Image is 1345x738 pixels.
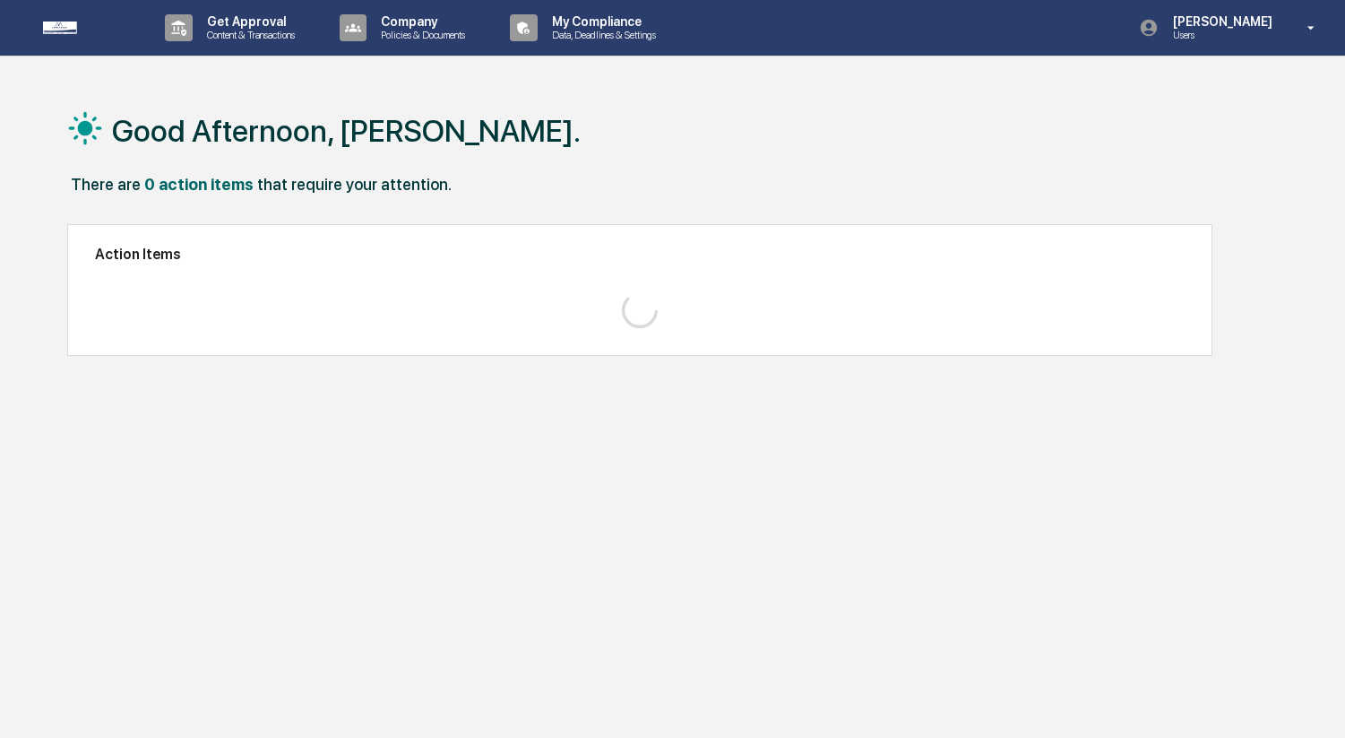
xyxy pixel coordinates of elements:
img: logo [43,22,129,34]
p: Users [1159,29,1281,41]
p: [PERSON_NAME] [1159,14,1281,29]
div: There are [71,175,141,194]
h2: Action Items [95,246,1185,263]
div: 0 action items [144,175,254,194]
p: Policies & Documents [366,29,474,41]
p: Get Approval [193,14,304,29]
p: Content & Transactions [193,29,304,41]
p: My Compliance [538,14,665,29]
h1: Good Afternoon, [PERSON_NAME]. [112,113,581,149]
div: that require your attention. [257,175,452,194]
p: Company [366,14,474,29]
p: Data, Deadlines & Settings [538,29,665,41]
